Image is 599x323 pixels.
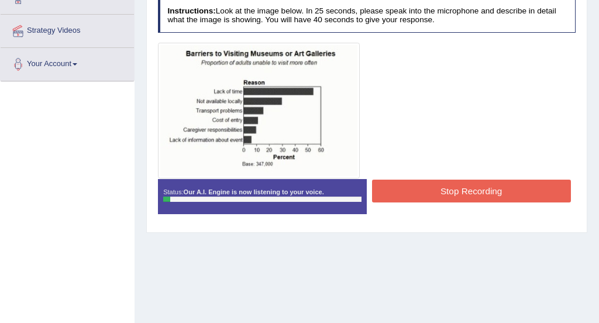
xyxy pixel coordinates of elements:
div: Status: [158,179,367,214]
strong: Our A.I. Engine is now listening to your voice. [184,188,324,195]
a: Your Account [1,48,134,77]
button: Stop Recording [372,180,571,202]
a: Strategy Videos [1,15,134,44]
b: Instructions: [167,6,215,15]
